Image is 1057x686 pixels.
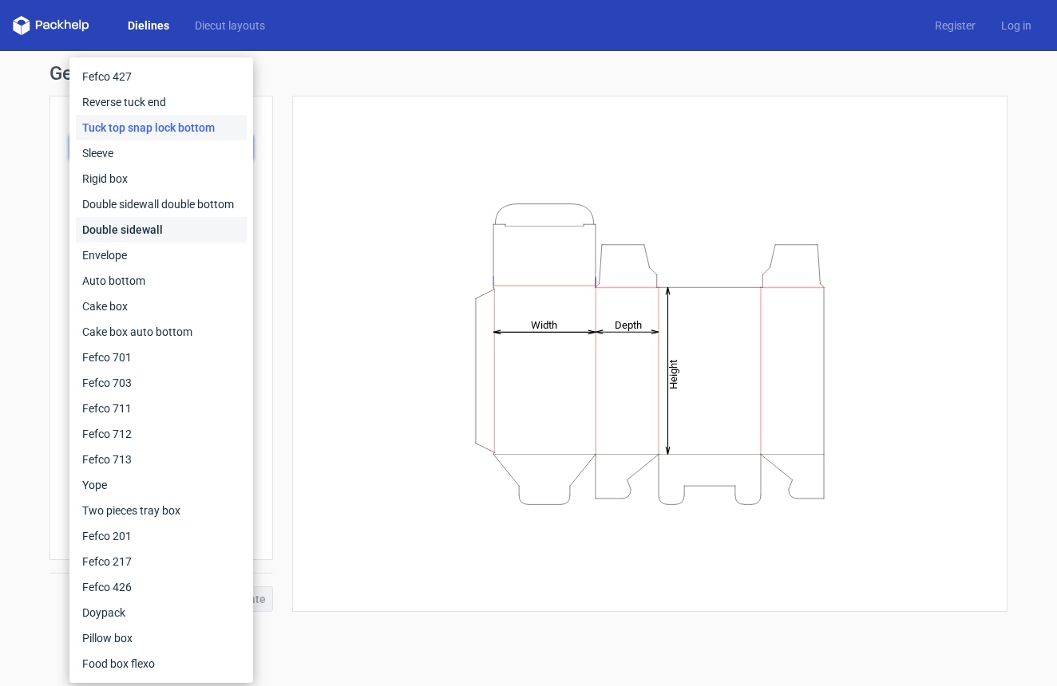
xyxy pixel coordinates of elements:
[667,359,679,388] tspan: Height
[182,18,278,34] a: Diecut layouts
[76,268,247,294] div: Auto bottom
[76,217,247,242] div: Double sidewall
[76,294,247,319] div: Cake box
[988,18,1044,34] a: Log in
[76,115,247,140] div: Tuck top snap lock bottom
[76,498,247,523] div: Two pieces tray box
[922,18,988,34] a: Register
[76,447,247,472] div: Fefco 713
[76,472,247,498] div: Yope
[76,191,247,217] div: Double sidewall double bottom
[76,64,247,89] div: Fefco 427
[615,318,642,330] tspan: Depth
[76,242,247,268] div: Envelope
[76,421,247,447] div: Fefco 712
[76,600,247,625] div: Doypack
[76,166,247,191] div: Rigid box
[76,140,247,166] div: Sleeve
[76,651,247,676] div: Food box flexo
[76,345,247,370] div: Fefco 701
[76,319,247,345] div: Cake box auto bottom
[49,64,1008,83] h1: Generate new dieline
[76,574,247,600] div: Fefco 426
[76,549,247,574] div: Fefco 217
[76,370,247,396] div: Fefco 703
[76,89,247,115] div: Reverse tuck end
[76,523,247,549] div: Fefco 201
[76,625,247,651] div: Pillow box
[115,18,182,34] a: Dielines
[531,318,557,330] tspan: Width
[76,396,247,421] div: Fefco 711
